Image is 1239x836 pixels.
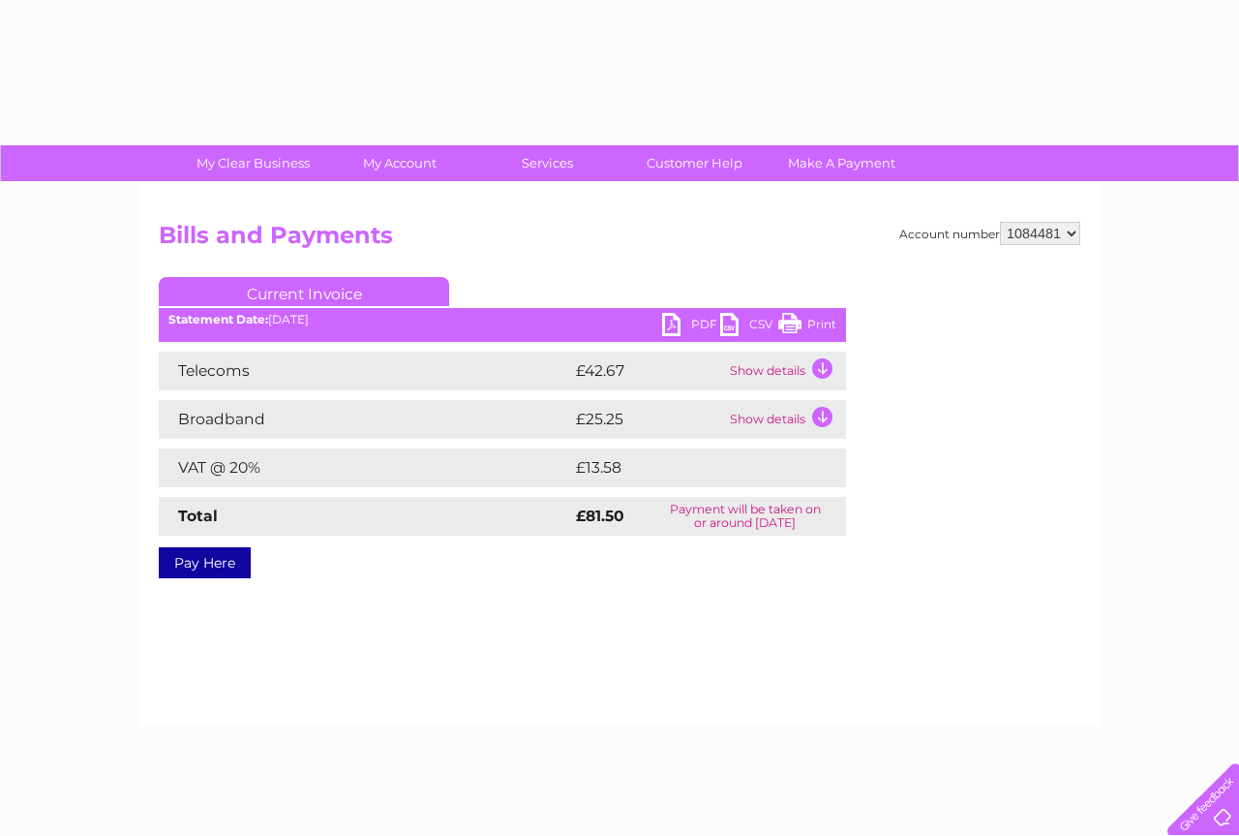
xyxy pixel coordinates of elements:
[159,222,1080,259] h2: Bills and Payments
[468,145,627,181] a: Services
[762,145,922,181] a: Make A Payment
[662,313,720,341] a: PDF
[168,312,268,326] b: Statement Date:
[576,507,624,525] strong: £81.50
[159,313,846,326] div: [DATE]
[159,449,571,487] td: VAT @ 20%
[571,352,725,390] td: £42.67
[644,497,846,536] td: Payment will be taken on or around [DATE]
[178,507,218,525] strong: Total
[778,313,836,341] a: Print
[571,449,805,487] td: £13.58
[320,145,480,181] a: My Account
[725,352,846,390] td: Show details
[725,400,846,439] td: Show details
[159,547,251,578] a: Pay Here
[615,145,774,181] a: Customer Help
[720,313,778,341] a: CSV
[159,352,571,390] td: Telecoms
[159,277,449,306] a: Current Invoice
[173,145,333,181] a: My Clear Business
[159,400,571,439] td: Broadband
[571,400,725,439] td: £25.25
[899,222,1080,245] div: Account number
